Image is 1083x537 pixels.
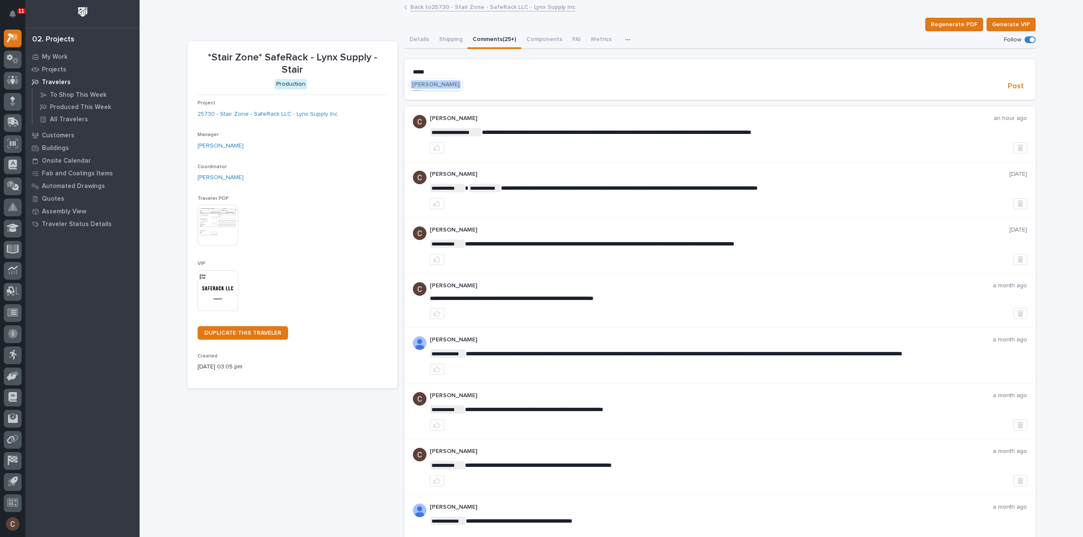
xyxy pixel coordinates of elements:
[925,18,983,31] button: Regenerate PDF
[11,10,22,24] div: Notifications11
[1014,308,1027,319] button: Delete post
[42,132,74,139] p: Customers
[521,31,567,49] button: Components
[198,363,388,371] p: [DATE] 03:05 pm
[33,101,140,113] a: Produced This Week
[198,164,227,169] span: Coordinator
[42,157,91,165] p: Onsite Calendar
[412,82,459,87] span: [PERSON_NAME]
[42,66,66,74] p: Projects
[992,19,1030,30] span: Generate VIP
[33,89,140,101] a: To Shop This Week
[198,101,215,106] span: Project
[430,336,993,343] p: [PERSON_NAME]
[33,113,140,125] a: All Travelers
[198,52,388,76] p: *Stair Zone* SafeRack - Lynx Supply - Stair
[993,504,1027,511] p: a month ago
[198,132,219,137] span: Manager
[434,31,467,49] button: Shipping
[413,226,426,240] img: AGNmyxaji213nCK4JzPdPN3H3CMBhXDSA2tJ_sy3UIa5=s96-c
[413,115,426,128] img: AGNmyxaji213nCK4JzPdPN3H3CMBhXDSA2tJ_sy3UIa5=s96-c
[430,254,444,265] button: like this post
[25,180,140,192] a: Automated Drawings
[25,76,140,88] a: Travelers
[1014,475,1027,486] button: Delete post
[198,142,244,150] a: [PERSON_NAME]
[25,129,140,142] a: Customers
[19,8,24,14] p: 11
[4,515,22,533] button: users-avatar
[1004,82,1027,91] button: Post
[4,5,22,23] button: Notifications
[198,261,206,266] span: VIP
[413,448,426,461] img: AGNmyxaji213nCK4JzPdPN3H3CMBhXDSA2tJ_sy3UIa5=s96-c
[430,115,994,122] p: [PERSON_NAME]
[993,392,1027,399] p: a month ago
[25,63,140,76] a: Projects
[50,91,107,99] p: To Shop This Week
[993,448,1027,455] p: a month ago
[413,392,426,406] img: AGNmyxaji213nCK4JzPdPN3H3CMBhXDSA2tJ_sy3UIa5=s96-c
[42,144,69,152] p: Buildings
[467,31,521,49] button: Comments (25+)
[1009,226,1027,234] p: [DATE]
[1014,198,1027,209] button: Delete post
[931,19,978,30] span: Regenerate PDF
[430,448,993,455] p: [PERSON_NAME]
[430,226,1009,234] p: [PERSON_NAME]
[430,504,993,511] p: [PERSON_NAME]
[430,142,444,153] button: like this post
[430,198,444,209] button: like this post
[430,364,444,375] button: like this post
[994,115,1027,122] p: an hour ago
[404,31,434,49] button: Details
[42,195,64,203] p: Quotes
[430,171,1009,178] p: [PERSON_NAME]
[993,282,1027,289] p: a month ago
[413,282,426,296] img: AGNmyxaji213nCK4JzPdPN3H3CMBhXDSA2tJ_sy3UIa5=s96-c
[198,110,338,119] a: 25730 - Stair Zone - SafeRack LLC - Lynx Supply Inc
[1008,82,1024,91] span: Post
[1009,171,1027,178] p: [DATE]
[204,330,281,336] span: DUPLICATE THIS TRAVELER
[1014,142,1027,153] button: Delete post
[25,167,140,180] a: Fab and Coatings Items
[1004,36,1021,44] p: Follow
[25,142,140,154] a: Buildings
[198,173,244,182] a: [PERSON_NAME]
[50,104,111,111] p: Produced This Week
[25,154,140,167] a: Onsite Calendar
[25,205,140,218] a: Assembly View
[1014,254,1027,265] button: Delete post
[993,336,1027,343] p: a month ago
[198,326,288,340] a: DUPLICATE THIS TRAVELER
[410,2,575,11] a: Back to25730 - Stair Zone - SafeRack LLC - Lynx Supply Inc
[413,171,426,184] img: AGNmyxaji213nCK4JzPdPN3H3CMBhXDSA2tJ_sy3UIa5=s96-c
[987,18,1036,31] button: Generate VIP
[42,53,68,61] p: My Work
[50,116,88,123] p: All Travelers
[32,35,74,44] div: 02. Projects
[25,192,140,205] a: Quotes
[413,336,426,350] img: AOh14GjpcA6ydKGAvwfezp8OhN30Q3_1BHk5lQOeczEvCIoEuGETHm2tT-JUDAHyqffuBe4ae2BInEDZwLlH3tcCd_oYlV_i4...
[42,170,113,177] p: Fab and Coatings Items
[25,218,140,230] a: Traveler Status Details
[411,80,461,89] button: [PERSON_NAME]
[42,208,86,215] p: Assembly View
[1014,420,1027,431] button: Delete post
[430,392,993,399] p: [PERSON_NAME]
[430,308,444,319] button: like this post
[42,79,71,86] p: Travelers
[567,31,586,49] button: FAI
[42,221,112,228] p: Traveler Status Details
[430,420,444,431] button: like this post
[75,4,91,20] img: Workspace Logo
[275,79,307,90] div: Production
[42,183,105,190] p: Automated Drawings
[25,50,140,63] a: My Work
[430,475,444,486] button: like this post
[430,282,993,289] p: [PERSON_NAME]
[413,504,426,517] img: AOh14GjpcA6ydKGAvwfezp8OhN30Q3_1BHk5lQOeczEvCIoEuGETHm2tT-JUDAHyqffuBe4ae2BInEDZwLlH3tcCd_oYlV_i4...
[586,31,617,49] button: Metrics
[198,196,229,201] span: Traveler PDF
